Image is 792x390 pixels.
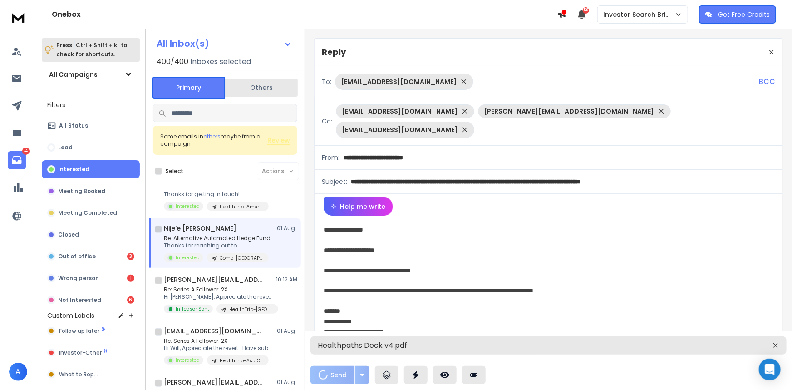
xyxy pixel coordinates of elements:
[58,275,99,282] p: Wrong person
[42,182,140,200] button: Meeting Booked
[176,203,200,210] p: Interested
[276,276,297,283] p: 10:12 AM
[9,363,27,381] button: A
[176,357,200,364] p: Interested
[149,35,299,53] button: All Inbox(s)
[160,133,267,148] div: Some emails in maybe from a campaign
[220,357,263,364] p: HealthTrip-AsiaOceania 3
[9,9,27,26] img: logo
[220,255,263,262] p: Como-[GEOGRAPHIC_DATA]
[42,344,140,362] button: Investor-Other
[699,5,776,24] button: Get Free Credits
[58,144,73,151] p: Lead
[190,56,251,67] h3: Inboxes selected
[58,166,89,173] p: Interested
[59,371,98,378] span: What to Reply
[42,99,140,111] h3: Filters
[322,46,346,59] p: Reply
[59,349,102,356] span: Investor-Other
[718,10,770,19] p: Get Free Credits
[342,107,457,116] p: [EMAIL_ADDRESS][DOMAIN_NAME]
[229,306,273,313] p: HealthTrip-[GEOGRAPHIC_DATA]
[203,133,221,140] span: others
[157,39,209,48] h1: All Inbox(s)
[759,76,775,87] p: BCC
[164,286,273,293] p: Re: Series A Follower: 2X
[8,151,26,169] a: 74
[47,311,94,320] h3: Custom Labels
[58,209,117,217] p: Meeting Completed
[166,168,183,175] label: Select
[42,322,140,340] button: Follow up later
[58,296,101,304] p: Not Interested
[49,70,98,79] h1: All Campaigns
[58,253,96,260] p: Out of office
[42,226,140,244] button: Closed
[59,327,99,335] span: Follow up later
[42,117,140,135] button: All Status
[164,293,273,301] p: Hi [PERSON_NAME], Appreciate the revert, Feel free
[58,231,79,238] p: Closed
[322,153,339,162] p: From:
[59,122,88,129] p: All Status
[74,40,118,50] span: Ctrl + Shift + k
[267,136,290,145] button: Review
[42,204,140,222] button: Meeting Completed
[127,296,134,304] div: 6
[22,148,30,155] p: 74
[759,359,781,380] div: Open Intercom Messenger
[277,379,297,386] p: 01 Aug
[164,326,264,336] h1: [EMAIL_ADDRESS][DOMAIN_NAME]
[42,247,140,266] button: Out of office3
[164,242,271,249] p: Thanks for reaching out to
[341,77,457,86] p: [EMAIL_ADDRESS][DOMAIN_NAME]
[322,77,331,86] p: To:
[603,10,675,19] p: Investor Search Brillwood
[342,125,457,134] p: [EMAIL_ADDRESS][DOMAIN_NAME]
[324,197,393,216] button: Help me write
[277,225,297,232] p: 01 Aug
[484,107,654,116] p: [PERSON_NAME][EMAIL_ADDRESS][DOMAIN_NAME]
[52,9,557,20] h1: Onebox
[164,337,273,345] p: Re: Series A Follower: 2X
[220,203,263,210] p: HealthTrip-Americas 3
[176,306,209,312] p: In Teaser Sent
[322,117,332,126] p: Cc:
[42,291,140,309] button: Not Interested6
[164,224,236,233] h1: Nije'e [PERSON_NAME]
[277,327,297,335] p: 01 Aug
[42,269,140,287] button: Wrong person1
[225,78,298,98] button: Others
[56,41,127,59] p: Press to check for shortcuts.
[164,191,269,198] p: Thanks for getting in touch!
[164,345,273,352] p: Hi Will, Appreciate the revert. Have submitted
[42,160,140,178] button: Interested
[164,235,271,242] p: Re: Alternative Automated Hedge Fund
[42,138,140,157] button: Lead
[318,340,664,351] h3: Healthpaths Deck v4.pdf
[42,365,140,384] button: What to Reply
[322,177,347,186] p: Subject:
[583,7,589,14] span: 50
[152,77,225,99] button: Primary
[127,275,134,282] div: 1
[157,56,188,67] span: 400 / 400
[58,188,105,195] p: Meeting Booked
[42,65,140,84] button: All Campaigns
[164,275,264,284] h1: [PERSON_NAME][EMAIL_ADDRESS][PERSON_NAME][DOMAIN_NAME]
[176,254,200,261] p: Interested
[164,378,264,387] h1: [PERSON_NAME][EMAIL_ADDRESS][DOMAIN_NAME]
[127,253,134,260] div: 3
